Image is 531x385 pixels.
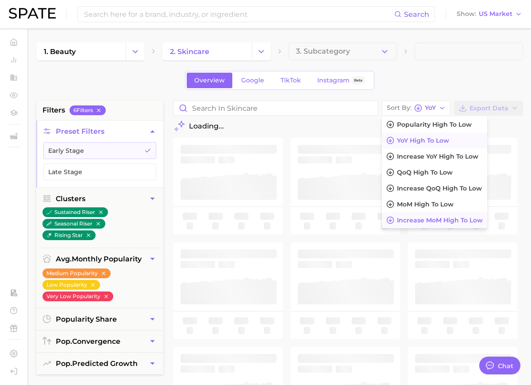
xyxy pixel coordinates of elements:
span: YoY high to low [397,137,449,144]
span: Search [404,10,429,19]
span: convergence [56,337,120,346]
button: pop.predicted growth [36,353,163,374]
input: Search here for a brand, industry, or ingredient [83,7,394,22]
span: filters [42,105,65,116]
button: Export Data [454,101,523,116]
span: Increase QoQ high to low [397,185,482,192]
abbr: popularity index [56,359,72,368]
button: Low Popularity [42,280,100,290]
a: InstagramBeta [310,73,373,88]
button: 6Filters [69,105,106,115]
span: Popularity high to low [397,121,472,128]
input: Search in skincare [173,101,378,115]
button: Early Stage [43,142,156,159]
abbr: popularity index [56,337,72,346]
span: QoQ high to low [397,169,453,176]
button: Change Category [126,43,145,60]
span: Instagram [317,77,350,84]
a: Google [234,73,272,88]
button: Very Low Popularity [42,292,113,301]
span: YoY [425,105,436,110]
button: popularity share [36,308,163,330]
span: Export Data [469,105,508,112]
button: Medium Popularity [42,268,111,278]
a: TikTok [273,73,308,88]
button: pop.convergence [36,331,163,352]
img: sustained riser [46,210,52,215]
span: Sort By [387,105,412,110]
span: Beta [354,77,362,84]
span: Overview [194,77,225,84]
span: TikTok [281,77,301,84]
img: rising star [46,233,52,238]
span: predicted growth [56,359,138,368]
span: Increase MoM high to low [397,217,483,224]
img: SPATE [9,8,56,19]
span: MoM high to low [397,201,454,208]
button: Sort ByYoY [382,101,450,116]
ul: Sort ByYoY [382,117,487,228]
span: Show [457,12,476,16]
button: Change Category [252,43,271,60]
span: 3. Subcategory [296,47,350,55]
span: monthly popularity [56,255,142,263]
a: 1. beauty [36,43,126,60]
button: Clusters [36,188,163,210]
a: Log out. Currently logged in with e-mail molly.masi@smallgirlspr.com. [7,365,20,378]
button: 3. Subcategory [289,43,397,60]
span: popularity share [56,315,117,323]
button: ShowUS Market [454,8,524,20]
span: Preset Filters [56,127,104,136]
span: Loading... [189,122,224,130]
a: 2. skincare [162,43,252,60]
button: seasonal riser [42,219,105,229]
button: Late Stage [43,163,156,180]
button: rising star [42,230,96,240]
span: US Market [479,12,512,16]
button: sustained riser [42,207,108,217]
span: Google [241,77,264,84]
abbr: average [56,255,72,263]
span: Clusters [56,194,85,203]
button: avg.monthly popularity [36,248,163,270]
a: Overview [187,73,232,88]
button: Preset Filters [36,121,163,142]
span: 2. skincare [170,47,209,56]
img: seasonal riser [46,221,52,226]
span: 1. beauty [44,47,76,56]
span: Increase YoY high to low [397,153,478,160]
